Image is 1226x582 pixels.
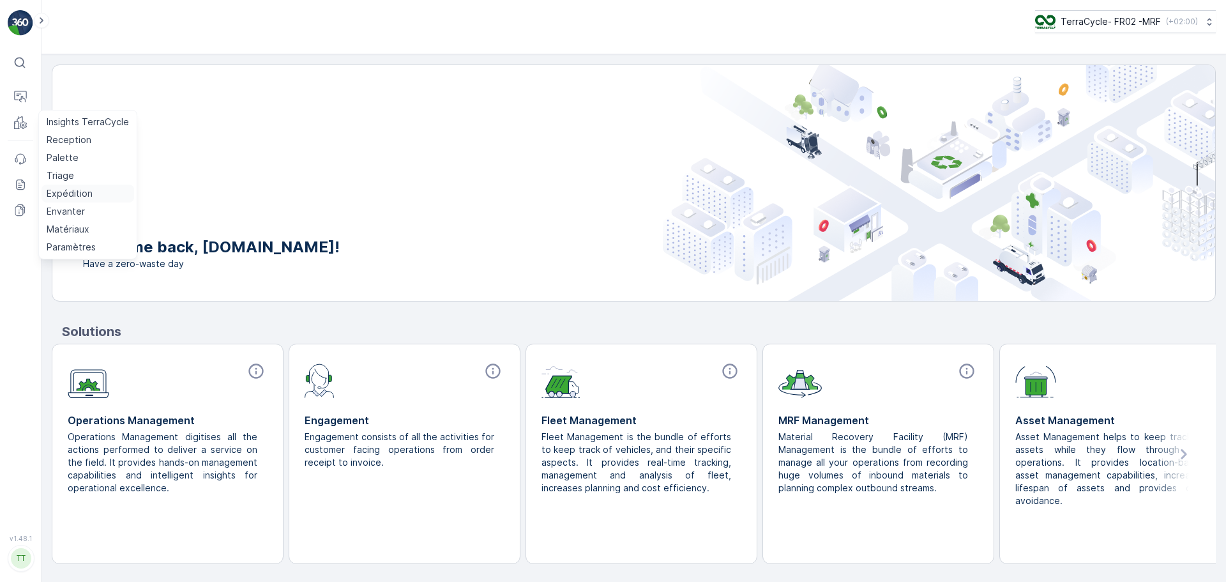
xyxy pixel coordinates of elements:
p: Operations Management digitises all the actions performed to deliver a service on the field. It p... [68,431,257,494]
p: Asset Management [1015,413,1215,428]
img: module-icon [1015,362,1056,398]
p: Fleet Management [541,413,741,428]
p: Solutions [62,322,1216,341]
img: module-icon [305,362,335,398]
p: Engagement consists of all the activities for customer facing operations from order receipt to in... [305,431,494,469]
p: Welcome back, [DOMAIN_NAME]! [83,237,340,257]
button: TT [8,545,33,572]
img: module-icon [778,362,822,398]
span: Have a zero-waste day [83,257,340,270]
p: ( +02:00 ) [1166,17,1198,27]
p: Material Recovery Facility (MRF) Management is the bundle of efforts to manage all your operation... [778,431,968,494]
span: v 1.48.1 [8,535,33,542]
img: module-icon [68,362,109,399]
p: MRF Management [778,413,978,428]
p: Operations Management [68,413,268,428]
img: module-icon [541,362,580,398]
p: TerraCycle- FR02 -MRF [1061,15,1161,28]
img: logo [8,10,33,36]
p: Engagement [305,413,504,428]
p: Asset Management helps to keep track of assets while they flow through the operations. It provide... [1015,431,1205,507]
p: Fleet Management is the bundle of efforts to keep track of vehicles, and their specific aspects. ... [541,431,731,494]
img: city illustration [663,65,1215,301]
img: terracycle.png [1035,15,1056,29]
div: TT [11,548,31,569]
button: TerraCycle- FR02 -MRF(+02:00) [1035,10,1216,33]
